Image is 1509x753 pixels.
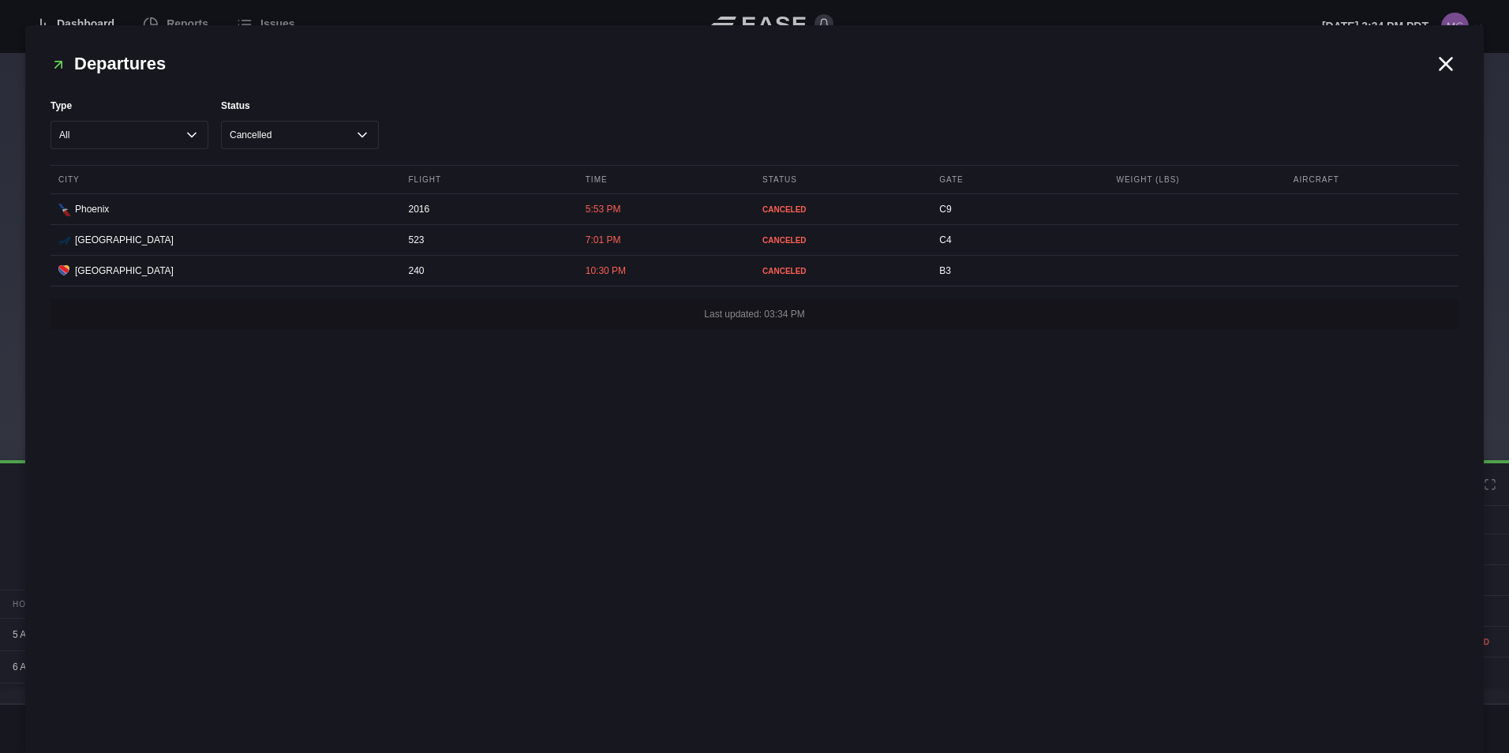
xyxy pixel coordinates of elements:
div: CANCELED [762,234,919,246]
div: 240 [401,256,574,286]
h2: Departures [51,51,1433,77]
div: Flight [401,166,574,193]
div: Last updated: 03:34 PM [51,299,1458,329]
span: C9 [939,204,951,215]
span: B3 [939,265,951,276]
span: 7:01 PM [586,234,621,245]
label: Type [51,99,208,113]
span: 10:30 PM [586,265,626,276]
div: 523 [401,225,574,255]
span: 5:53 PM [586,204,621,215]
span: C4 [939,234,951,245]
div: Time [578,166,751,193]
span: Phoenix [75,202,109,216]
div: Weight (lbs) [1109,166,1282,193]
div: Status [754,166,927,193]
div: Gate [931,166,1104,193]
div: 2016 [401,194,574,224]
div: CANCELED [762,265,919,277]
div: City [51,166,397,193]
div: Aircraft [1286,166,1458,193]
span: [GEOGRAPHIC_DATA] [75,233,174,247]
span: [GEOGRAPHIC_DATA] [75,264,174,278]
label: Status [221,99,379,113]
div: CANCELED [762,204,919,215]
